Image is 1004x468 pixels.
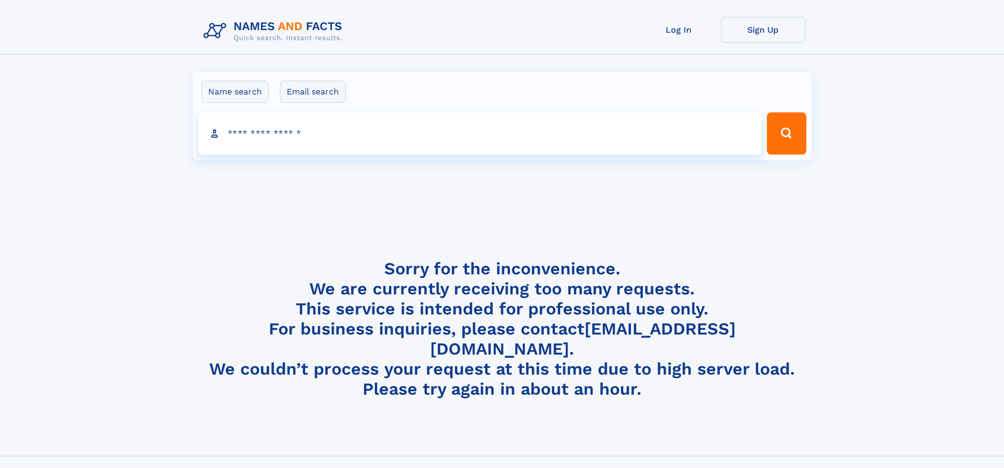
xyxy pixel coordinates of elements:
[280,81,346,103] label: Email search
[199,259,805,399] h4: Sorry for the inconvenience. We are currently receiving too many requests. This service is intend...
[198,112,763,155] input: search input
[767,112,806,155] button: Search Button
[721,17,805,43] a: Sign Up
[201,81,269,103] label: Name search
[430,319,736,359] a: [EMAIL_ADDRESS][DOMAIN_NAME]
[199,17,351,45] img: Logo Names and Facts
[637,17,721,43] a: Log In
